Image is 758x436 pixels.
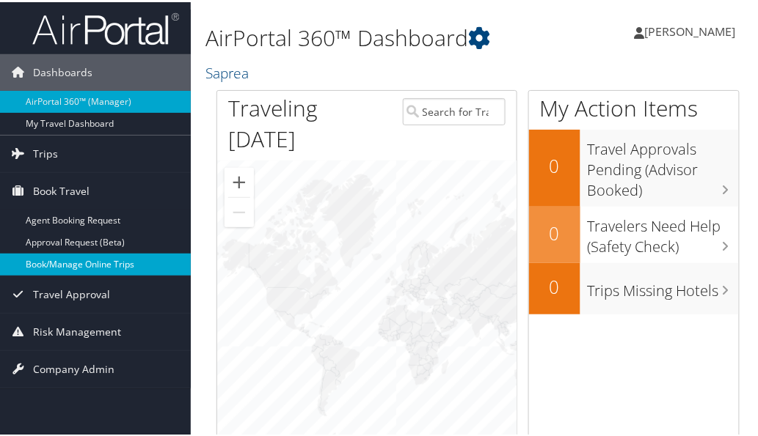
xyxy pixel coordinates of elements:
span: Book Travel [33,171,90,207]
h2: 0 [529,152,580,177]
h3: Travel Approvals Pending (Advisor Booked) [588,130,739,199]
a: 0Travelers Need Help (Safety Check) [529,204,739,261]
img: airportal-logo.png [32,10,179,44]
h1: My Action Items [529,91,739,122]
button: Zoom in [225,166,254,195]
a: 0Trips Missing Hotels [529,261,739,312]
a: [PERSON_NAME] [635,7,751,51]
h2: 0 [529,273,580,298]
input: Search for Traveler [403,96,506,123]
button: Zoom out [225,196,254,225]
a: 0Travel Approvals Pending (Advisor Booked) [529,128,739,204]
h3: Trips Missing Hotels [588,271,739,299]
span: [PERSON_NAME] [645,21,736,37]
h1: Traveling [DATE] [228,91,381,152]
span: Company Admin [33,349,114,385]
span: Travel Approval [33,274,110,311]
h1: AirPortal 360™ Dashboard [205,21,569,51]
h2: 0 [529,219,580,244]
span: Dashboards [33,52,92,89]
span: Risk Management [33,311,121,348]
span: Trips [33,133,58,170]
h3: Travelers Need Help (Safety Check) [588,207,739,255]
a: Saprea [205,61,252,81]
